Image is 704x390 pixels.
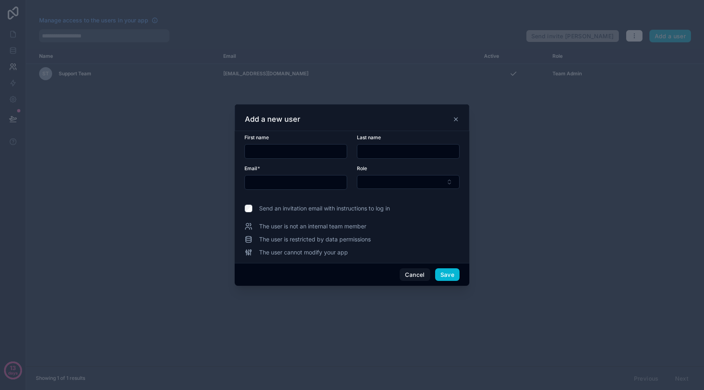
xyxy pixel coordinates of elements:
[400,268,430,281] button: Cancel
[244,134,269,140] span: First name
[357,134,381,140] span: Last name
[259,235,371,243] span: The user is restricted by data permissions
[357,165,367,171] span: Role
[97,154,235,240] iframe: Tooltip
[357,175,460,189] button: Select Button
[244,165,257,171] span: Email
[259,248,348,256] span: The user cannot modify your app
[244,204,253,213] input: Send an invitation email with instructions to log in
[435,268,460,281] button: Save
[259,222,366,230] span: The user is not an internal team member
[245,114,300,124] h3: Add a new user
[259,204,390,213] span: Send an invitation email with instructions to log in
